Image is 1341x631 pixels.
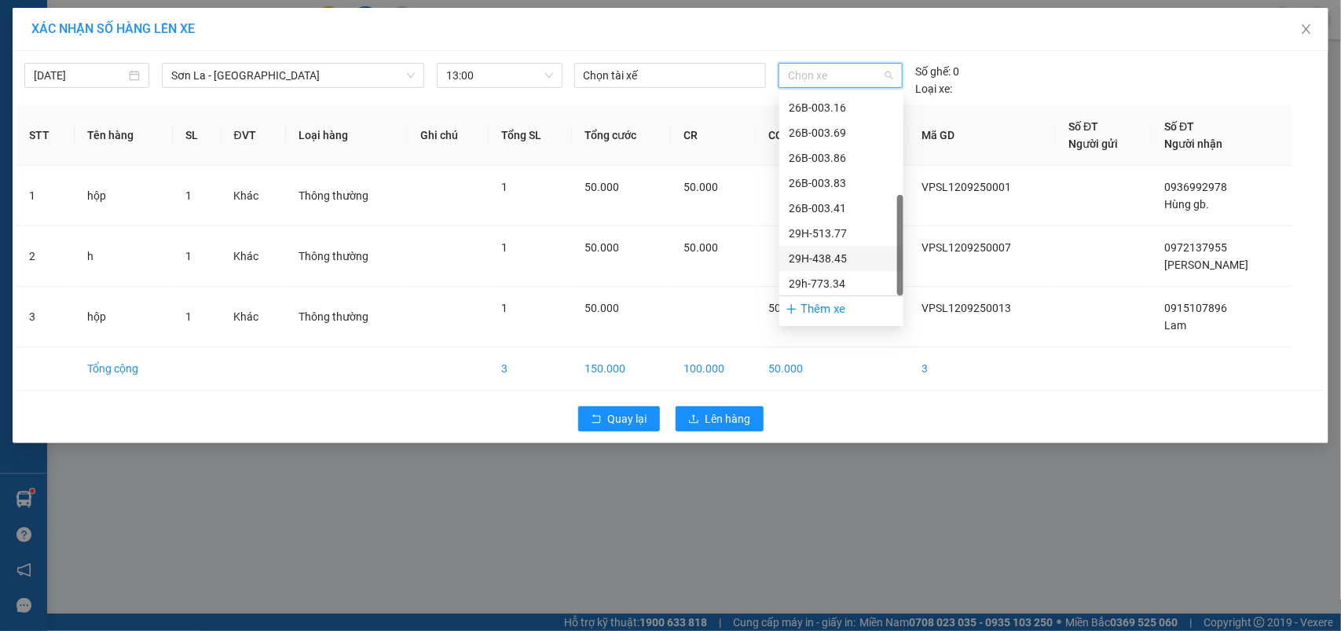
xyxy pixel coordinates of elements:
[1164,138,1222,150] span: Người nhận
[786,303,797,315] span: plus
[676,406,764,431] button: uploadLên hàng
[572,105,671,166] th: Tổng cước
[16,287,75,347] td: 3
[779,246,903,271] div: 29H-438.45
[591,413,602,426] span: rollback
[789,149,894,167] div: 26B-003.86
[501,181,507,193] span: 1
[16,166,75,226] td: 1
[779,221,903,246] div: 29H-513.77
[671,105,756,166] th: CR
[75,105,173,166] th: Tên hàng
[705,410,751,427] span: Lên hàng
[921,302,1011,314] span: VPSL1209250013
[173,105,222,166] th: SL
[779,271,903,296] div: 29h-773.34
[789,275,894,292] div: 29h-773.34
[75,287,173,347] td: hộp
[222,105,286,166] th: ĐVT
[147,58,657,78] li: Hotline: 0965551559
[222,166,286,226] td: Khác
[147,39,657,58] li: Số 378 [PERSON_NAME] ( trong nhà khách [GEOGRAPHIC_DATA])
[1164,319,1186,332] span: Lam
[584,241,619,254] span: 50.000
[779,120,903,145] div: 26B-003.69
[1164,120,1194,133] span: Số ĐT
[789,250,894,267] div: 29H-438.45
[1164,181,1227,193] span: 0936992978
[286,287,408,347] td: Thông thường
[789,99,894,116] div: 26B-003.16
[75,226,173,287] td: h
[789,200,894,217] div: 26B-003.41
[1164,302,1227,314] span: 0915107896
[501,302,507,314] span: 1
[915,63,951,80] span: Số ghế:
[406,71,416,80] span: down
[1068,120,1098,133] span: Số ĐT
[683,241,718,254] span: 50.000
[31,21,195,36] span: XÁC NHẬN SỐ HÀNG LÊN XE
[20,114,170,140] b: GỬI : VP Sơn La
[921,181,1011,193] span: VPSL1209250001
[286,166,408,226] td: Thông thường
[75,347,173,391] td: Tổng cộng
[779,295,903,323] div: Thêm xe
[1164,259,1248,271] span: [PERSON_NAME]
[756,347,833,391] td: 50.000
[572,347,671,391] td: 150.000
[779,171,903,196] div: 26B-003.83
[75,166,173,226] td: hộp
[909,105,1056,166] th: Mã GD
[489,105,573,166] th: Tổng SL
[789,174,894,192] div: 26B-003.83
[909,347,1056,391] td: 3
[16,105,75,166] th: STT
[408,105,489,166] th: Ghi chú
[584,302,619,314] span: 50.000
[915,63,959,80] div: 0
[578,406,660,431] button: rollbackQuay lại
[756,105,833,166] th: CC
[501,241,507,254] span: 1
[185,189,192,202] span: 1
[915,80,952,97] span: Loại xe:
[1164,241,1227,254] span: 0972137955
[286,226,408,287] td: Thông thường
[788,64,893,87] span: Chọn xe
[222,287,286,347] td: Khác
[489,347,573,391] td: 3
[34,67,126,84] input: 12/09/2025
[16,226,75,287] td: 2
[1284,8,1328,52] button: Close
[768,302,803,314] span: 50.000
[779,95,903,120] div: 26B-003.16
[1300,23,1313,35] span: close
[683,181,718,193] span: 50.000
[1068,138,1118,150] span: Người gửi
[789,225,894,242] div: 29H-513.77
[286,105,408,166] th: Loại hàng
[789,124,894,141] div: 26B-003.69
[222,226,286,287] td: Khác
[779,196,903,221] div: 26B-003.41
[185,310,192,323] span: 1
[671,347,756,391] td: 100.000
[171,64,415,87] span: Sơn La - Hà Nội
[185,250,192,262] span: 1
[584,181,619,193] span: 50.000
[688,413,699,426] span: upload
[608,410,647,427] span: Quay lại
[921,241,1011,254] span: VPSL1209250007
[779,145,903,171] div: 26B-003.86
[1164,198,1209,211] span: Hùng gb.
[446,64,552,87] span: 13:00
